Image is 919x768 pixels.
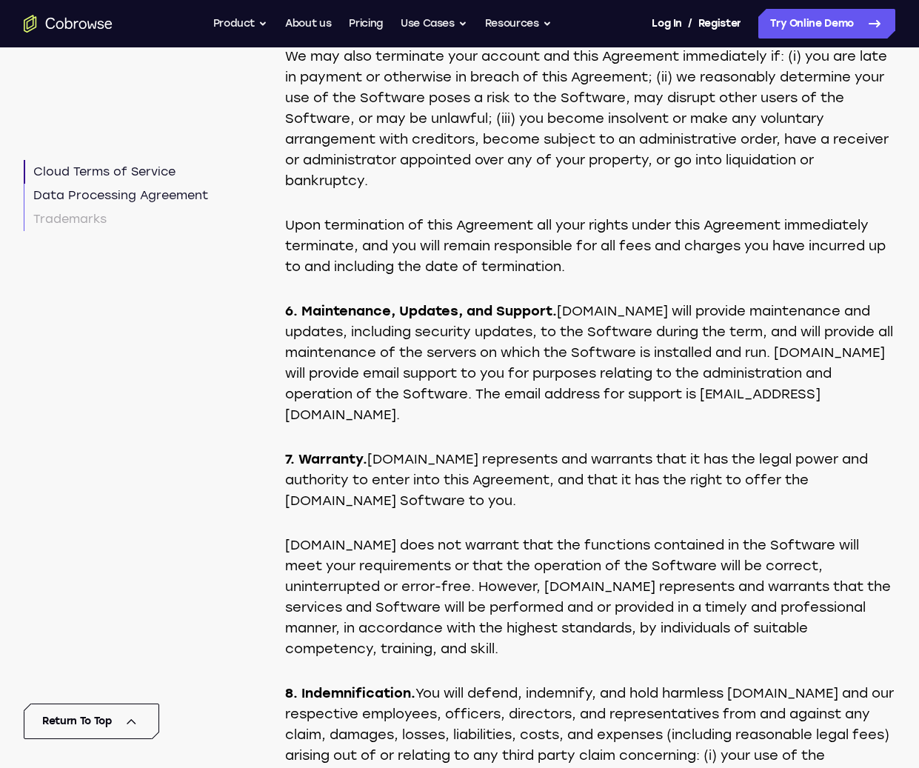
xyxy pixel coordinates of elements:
p: [DOMAIN_NAME] does not warrant that the functions contained in the Software will meet your requir... [285,535,895,659]
strong: 7. Warranty. [285,451,367,467]
button: Use Cases [401,9,467,39]
a: Cloud Terms of Service [24,160,208,184]
p: [DOMAIN_NAME] will provide maintenance and updates, including security updates, to the Software d... [285,301,895,425]
button: Return To Top [24,704,159,739]
p: Upon termination of this Agreement all your rights under this Agreement immediately terminate, an... [285,215,895,277]
strong: 6. Maintenance, Updates, and Support. [285,303,557,319]
button: Product [213,9,268,39]
a: Log In [652,9,681,39]
a: Register [698,9,741,39]
strong: 8. Indemnification. [285,685,415,701]
a: Try Online Demo [758,9,895,39]
p: We may also terminate your account and this Agreement immediately if: (i) you are late in payment... [285,46,895,191]
span: / [688,15,692,33]
a: Pricing [349,9,383,39]
a: Trademarks [24,207,208,231]
a: Go to the home page [24,15,113,33]
p: [DOMAIN_NAME] represents and warrants that it has the legal power and authority to enter into thi... [285,449,895,511]
button: Resources [485,9,552,39]
a: About us [285,9,331,39]
a: Data Processing Agreement [24,184,208,207]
